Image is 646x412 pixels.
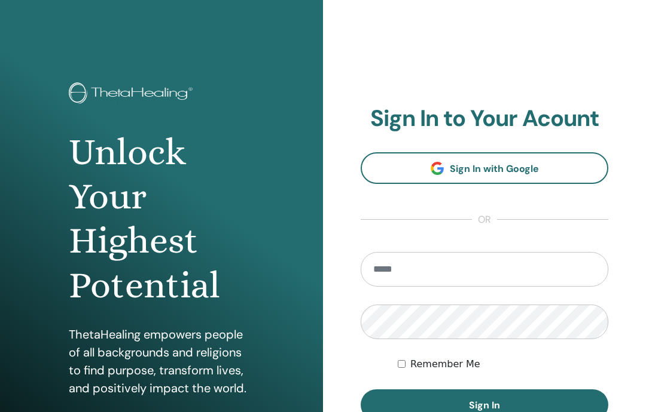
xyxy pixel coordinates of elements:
p: ThetaHealing empowers people of all backgrounds and religions to find purpose, transform lives, a... [69,325,254,397]
span: Sign In [469,399,500,411]
div: Keep me authenticated indefinitely or until I manually logout [398,357,608,371]
label: Remember Me [410,357,480,371]
a: Sign In with Google [361,152,608,184]
span: or [472,213,497,227]
h2: Sign In to Your Acount [361,105,608,133]
h1: Unlock Your Highest Potential [69,130,254,308]
span: Sign In with Google [450,162,539,175]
